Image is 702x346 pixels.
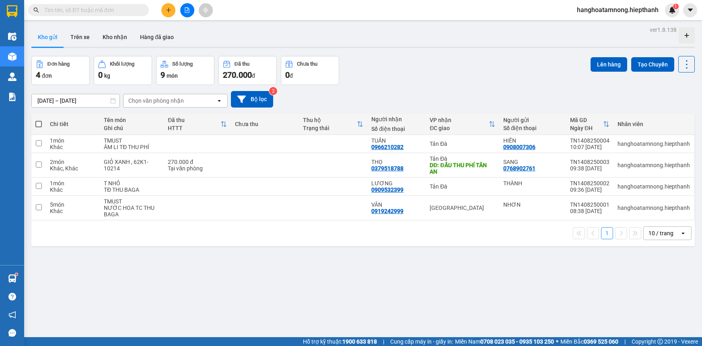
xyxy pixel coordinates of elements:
[430,125,488,131] div: ĐC giao
[104,125,160,131] div: Ghi chú
[36,70,40,80] span: 4
[285,70,290,80] span: 0
[503,125,562,131] div: Số điện thoại
[216,97,222,104] svg: open
[342,338,377,345] strong: 1900 633 818
[570,208,609,214] div: 08:38 [DATE]
[371,180,422,186] div: LƯƠNG
[570,186,609,193] div: 09:36 [DATE]
[50,186,96,193] div: Khác
[8,93,16,101] img: solution-icon
[166,7,171,13] span: plus
[430,155,495,162] div: Tản Đà
[184,7,190,13] span: file-add
[50,121,96,127] div: Chi tiết
[680,230,686,236] svg: open
[252,73,255,79] span: đ
[94,56,152,85] button: Khối lượng0kg
[290,73,293,79] span: đ
[218,56,277,85] button: Đã thu270.000đ
[371,116,422,122] div: Người nhận
[430,141,495,147] div: Tản Đà
[104,137,160,144] div: TMUST
[299,114,367,135] th: Toggle SortBy
[161,3,175,17] button: plus
[503,201,562,208] div: NHƠN
[104,186,160,193] div: TĐ THU BAGA
[624,337,626,346] span: |
[503,165,535,172] div: 0768902761
[618,141,690,147] div: hanghoatamnong.hiepthanh
[50,144,96,150] div: Khác
[50,180,96,186] div: 1 món
[44,6,139,15] input: Tìm tên, số ĐT hoặc mã đơn
[303,125,357,131] div: Trạng thái
[570,137,609,144] div: TN1408250004
[199,3,213,17] button: aim
[64,27,96,47] button: Trên xe
[618,205,690,211] div: hanghoatamnong.hiepthanh
[110,61,134,67] div: Khối lượng
[235,121,295,127] div: Chưa thu
[503,137,562,144] div: HIỀN
[371,201,422,208] div: VÂN
[42,73,52,79] span: đơn
[96,27,134,47] button: Kho nhận
[669,6,676,14] img: icon-new-feature
[50,137,96,144] div: 1 món
[47,61,70,67] div: Đơn hàng
[650,25,677,34] div: ver 1.8.138
[98,70,103,80] span: 0
[430,117,488,123] div: VP nhận
[235,61,249,67] div: Đã thu
[455,337,554,346] span: Miền Nam
[570,201,609,208] div: TN1408250001
[168,159,226,165] div: 270.000 đ
[104,205,160,218] div: NƯỚC HOA TC THU BAGA
[371,165,403,172] div: 0379518788
[8,274,16,283] img: warehouse-icon
[679,27,695,44] div: Tạo kho hàng mới
[503,144,535,150] div: 0908007306
[8,293,16,300] span: question-circle
[570,180,609,186] div: TN1408250002
[8,329,16,337] span: message
[371,144,403,150] div: 0966210282
[618,121,690,127] div: Nhân viên
[426,114,499,135] th: Toggle SortBy
[31,27,64,47] button: Kho gửi
[203,7,208,13] span: aim
[570,125,603,131] div: Ngày ĐH
[50,165,96,172] div: Khác, Khác
[104,159,160,172] div: GIỎ XANH , 62K1- 10214
[168,165,226,172] div: Tại văn phòng
[390,337,453,346] span: Cung cấp máy in - giấy in:
[503,117,562,123] div: Người gửi
[631,57,674,72] button: Tạo Chuyến
[297,61,317,67] div: Chưa thu
[657,339,663,344] span: copyright
[601,227,613,239] button: 1
[168,117,220,123] div: Đã thu
[161,70,165,80] span: 9
[104,73,110,79] span: kg
[371,159,422,165] div: THỌ
[371,126,422,132] div: Số điện thoại
[180,3,194,17] button: file-add
[231,91,273,108] button: Bộ lọc
[570,144,609,150] div: 10:07 [DATE]
[371,137,422,144] div: TUẤN
[15,273,18,276] sup: 1
[383,337,384,346] span: |
[591,57,627,72] button: Lên hàng
[128,97,184,105] div: Chọn văn phòng nhận
[480,338,554,345] strong: 0708 023 035 - 0935 103 250
[371,186,403,193] div: 0909532399
[430,183,495,190] div: Tản Đà
[8,311,16,319] span: notification
[683,3,697,17] button: caret-down
[556,340,558,343] span: ⚪️
[430,162,495,175] div: DĐ: ĐẦU THU PHÍ TÂN AN
[104,180,160,186] div: T NHỎ
[33,7,39,13] span: search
